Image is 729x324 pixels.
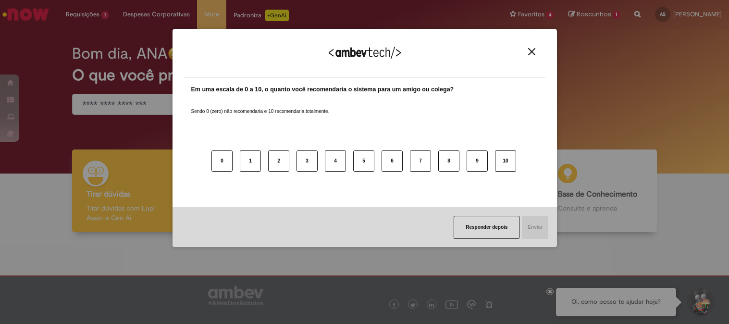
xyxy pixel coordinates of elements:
[191,85,454,94] label: Em uma escala de 0 a 10, o quanto você recomendaria o sistema para um amigo ou colega?
[325,150,346,172] button: 4
[382,150,403,172] button: 6
[353,150,374,172] button: 5
[525,48,538,56] button: Close
[191,97,330,115] label: Sendo 0 (zero) não recomendaria e 10 recomendaria totalmente.
[268,150,289,172] button: 2
[528,48,535,55] img: Close
[297,150,318,172] button: 3
[410,150,431,172] button: 7
[454,216,519,239] button: Responder depois
[495,150,516,172] button: 10
[329,47,401,59] img: Logo Ambevtech
[240,150,261,172] button: 1
[211,150,233,172] button: 0
[438,150,459,172] button: 8
[467,150,488,172] button: 9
